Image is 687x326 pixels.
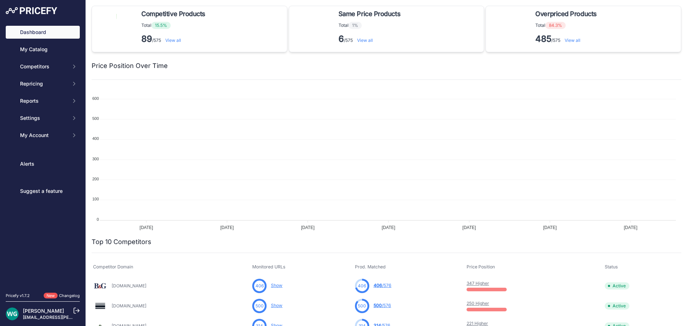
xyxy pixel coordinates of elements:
[59,293,80,298] a: Changelog
[271,283,282,288] a: Show
[112,303,146,308] a: [DOMAIN_NAME]
[6,77,80,90] button: Repricing
[92,237,151,247] h2: Top 10 Competitors
[255,303,264,309] span: 500
[349,22,362,29] span: 1%
[6,129,80,142] button: My Account
[535,9,596,19] span: Overpriced Products
[20,115,67,122] span: Settings
[535,22,599,29] p: Total
[252,264,286,269] span: Monitored URLs
[141,9,205,19] span: Competitive Products
[255,283,264,289] span: 406
[141,34,152,44] strong: 89
[358,303,366,309] span: 500
[462,225,476,230] tspan: [DATE]
[624,225,638,230] tspan: [DATE]
[338,33,403,45] p: /575
[338,9,400,19] span: Same Price Products
[565,38,580,43] a: View all
[605,264,618,269] span: Status
[112,283,146,288] a: [DOMAIN_NAME]
[535,33,599,45] p: /575
[6,157,80,170] a: Alerts
[6,293,30,299] div: Pricefy v1.7.2
[6,112,80,125] button: Settings
[23,308,64,314] a: [PERSON_NAME]
[6,26,80,284] nav: Sidebar
[358,283,366,289] span: 406
[92,116,99,121] tspan: 500
[92,197,99,201] tspan: 100
[605,282,629,289] span: Active
[20,80,67,87] span: Repricing
[23,315,133,320] a: [EMAIL_ADDRESS][PERSON_NAME][DOMAIN_NAME]
[543,225,557,230] tspan: [DATE]
[374,283,391,288] a: 406/576
[374,283,382,288] span: 406
[301,225,315,230] tspan: [DATE]
[467,264,495,269] span: Price Position
[6,60,80,73] button: Competitors
[97,217,99,222] tspan: 0
[382,225,395,230] tspan: [DATE]
[338,34,344,44] strong: 6
[355,264,386,269] span: Prod. Matched
[6,94,80,107] button: Reports
[92,96,99,101] tspan: 600
[92,177,99,181] tspan: 200
[605,302,629,310] span: Active
[20,132,67,139] span: My Account
[141,22,208,29] p: Total
[535,34,551,44] strong: 485
[374,303,382,308] span: 500
[6,7,57,14] img: Pricefy Logo
[151,22,171,29] span: 15.5%
[6,185,80,198] a: Suggest a feature
[374,303,391,308] a: 500/576
[165,38,181,43] a: View all
[20,97,67,104] span: Reports
[220,225,234,230] tspan: [DATE]
[92,61,168,71] h2: Price Position Over Time
[20,63,67,70] span: Competitors
[467,321,488,326] a: 221 Higher
[467,281,489,286] a: 347 Higher
[467,301,489,306] a: 250 Higher
[93,264,133,269] span: Competitor Domain
[338,22,403,29] p: Total
[6,43,80,56] a: My Catalog
[271,303,282,308] a: Show
[140,225,153,230] tspan: [DATE]
[92,157,99,161] tspan: 300
[141,33,208,45] p: /575
[357,38,373,43] a: View all
[6,26,80,39] a: Dashboard
[545,22,566,29] span: 84.3%
[92,136,99,141] tspan: 400
[44,293,58,299] span: New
